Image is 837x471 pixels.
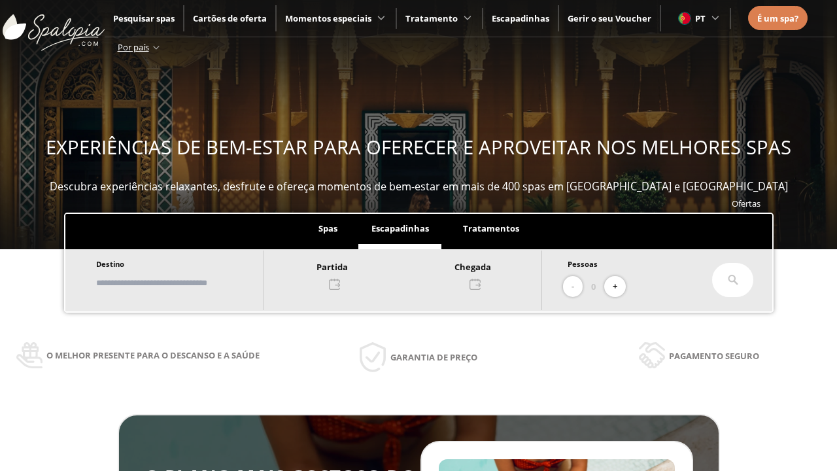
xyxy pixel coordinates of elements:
[3,1,105,51] img: ImgLogoSpalopia.BvClDcEz.svg
[757,12,798,24] span: É um spa?
[604,276,626,298] button: +
[757,11,798,26] a: É um spa?
[46,134,791,160] span: EXPERIÊNCIAS DE BEM-ESTAR PARA OFERECER E APROVEITAR NOS MELHORES SPAS
[568,12,651,24] a: Gerir o seu Voucher
[463,222,519,234] span: Tratamentos
[46,348,260,362] span: O melhor presente para o descanso e a saúde
[318,222,337,234] span: Spas
[591,279,596,294] span: 0
[563,276,583,298] button: -
[96,259,124,269] span: Destino
[732,198,760,209] a: Ofertas
[669,349,759,363] span: Pagamento seguro
[390,350,477,364] span: Garantia de preço
[371,222,429,234] span: Escapadinhas
[568,259,598,269] span: Pessoas
[118,41,149,53] span: Por país
[50,179,788,194] span: Descubra experiências relaxantes, desfrute e ofereça momentos de bem-estar em mais de 400 spas em...
[492,12,549,24] a: Escapadinhas
[193,12,267,24] a: Cartões de oferta
[113,12,175,24] a: Pesquisar spas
